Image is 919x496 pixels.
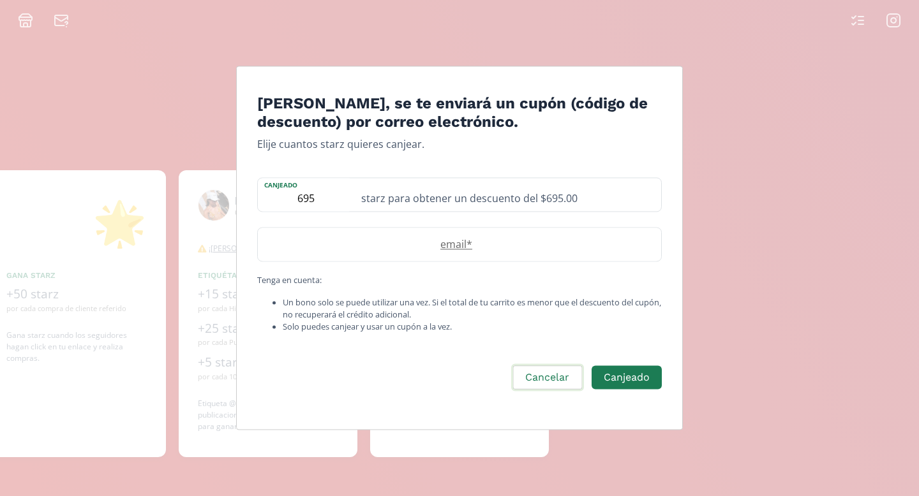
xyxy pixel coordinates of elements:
div: Edit Program [236,66,683,430]
button: Cancelar [511,364,583,391]
p: Elije cuantos starz quieres canjear. [257,136,662,152]
li: Un bono solo se puede utilizar una vez. Si el total de tu carrito es menor que el descuento del c... [283,296,662,321]
button: Canjeado [592,366,662,390]
label: Canjeado [258,178,354,190]
li: Solo puedes canjear y usar un cupón a la vez. [283,321,662,333]
h4: [PERSON_NAME], se te enviará un cupón (código de descuento) por correo electrónico. [257,94,662,131]
p: Tenga en cuenta: [257,274,662,286]
label: email * [258,237,648,252]
div: starz para obtener un descuento del $695.00 [354,178,661,211]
